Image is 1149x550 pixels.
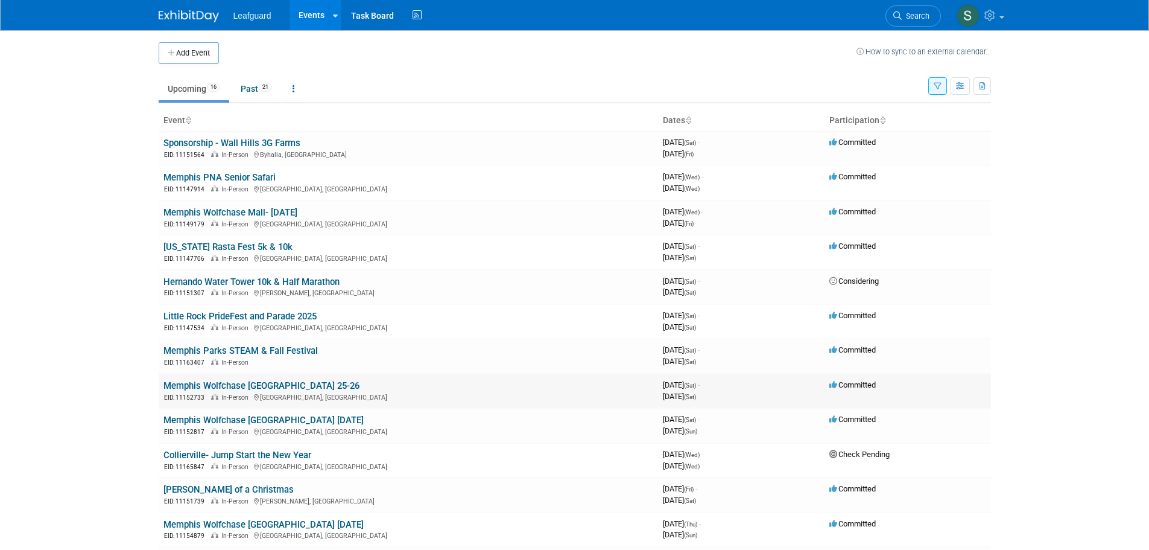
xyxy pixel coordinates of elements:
span: EID: 11151739 [164,498,209,505]
span: (Sun) [684,428,697,435]
span: (Sat) [684,139,696,146]
span: - [698,380,700,389]
span: [DATE] [663,484,697,493]
a: Memphis Wolfchase [GEOGRAPHIC_DATA] 25-26 [163,380,359,391]
div: [GEOGRAPHIC_DATA], [GEOGRAPHIC_DATA] [163,426,653,436]
span: Search [902,11,929,21]
span: In-Person [221,497,252,505]
span: (Sat) [684,313,696,319]
span: EID: 11151564 [164,152,209,158]
a: Hernando Water Tower 10k & Half Marathon [163,277,340,287]
a: Search [885,5,941,27]
span: - [701,450,703,459]
span: (Sat) [684,394,696,400]
a: Upcoming16 [159,77,229,100]
span: (Wed) [684,452,700,458]
span: [DATE] [663,322,696,331]
span: [DATE] [663,450,703,459]
span: In-Person [221,289,252,297]
div: [GEOGRAPHIC_DATA], [GEOGRAPHIC_DATA] [163,392,653,402]
span: [DATE] [663,277,700,286]
a: Past21 [232,77,281,100]
span: [DATE] [663,519,701,528]
span: EID: 11152733 [164,394,209,401]
span: [DATE] [663,496,696,505]
img: In-Person Event [211,220,218,226]
a: Memphis Wolfchase [GEOGRAPHIC_DATA] [DATE] [163,519,364,530]
span: (Sat) [684,417,696,423]
span: [DATE] [663,138,700,147]
img: In-Person Event [211,428,218,434]
span: Check Pending [829,450,890,459]
span: Committed [829,345,876,354]
span: EID: 11147706 [164,255,209,262]
img: In-Person Event [211,255,218,261]
div: [GEOGRAPHIC_DATA], [GEOGRAPHIC_DATA] [163,184,653,194]
span: (Fri) [684,486,694,493]
span: In-Person [221,151,252,159]
img: In-Person Event [211,151,218,157]
span: [DATE] [663,345,700,354]
span: (Sat) [684,324,696,331]
span: (Sat) [684,359,696,365]
span: In-Person [221,428,252,436]
img: ExhibitDay [159,10,219,22]
span: EID: 11163407 [164,359,209,366]
span: Committed [829,519,876,528]
div: [GEOGRAPHIC_DATA], [GEOGRAPHIC_DATA] [163,461,653,472]
a: Memphis Parks STEAM & Fall Festival [163,345,318,356]
span: - [698,311,700,320]
span: - [695,484,697,493]
div: [GEOGRAPHIC_DATA], [GEOGRAPHIC_DATA] [163,219,653,229]
img: In-Person Event [211,497,218,504]
span: (Sat) [684,243,696,250]
a: Sponsorship - Wall Hills 3G Farms [163,138,300,149]
a: Memphis PNA Senior Safari [163,172,276,183]
span: (Wed) [684,463,700,470]
a: Little Rock PrideFest and Parade 2025 [163,311,317,322]
span: (Sat) [684,382,696,389]
span: (Fri) [684,220,694,227]
span: Committed [829,380,876,389]
a: Sort by Participation Type [879,115,885,125]
span: In-Person [221,220,252,228]
span: (Fri) [684,151,694,158]
div: [PERSON_NAME], [GEOGRAPHIC_DATA] [163,496,653,506]
span: [DATE] [663,426,697,435]
span: - [699,519,701,528]
span: In-Person [221,324,252,332]
span: Committed [829,241,876,251]
span: In-Person [221,463,252,471]
a: Collierville- Jump Start the New Year [163,450,311,461]
th: Participation [825,110,991,131]
th: Dates [658,110,825,131]
img: In-Person Event [211,289,218,295]
span: - [698,277,700,286]
span: In-Person [221,394,252,401]
span: Committed [829,311,876,320]
img: In-Person Event [211,324,218,330]
span: 16 [207,83,220,92]
span: - [698,415,700,424]
img: In-Person Event [211,532,218,538]
a: [US_STATE] Rasta Fest 5k & 10k [163,241,293,252]
span: [DATE] [663,311,700,320]
span: [DATE] [663,219,694,228]
span: EID: 11165847 [164,464,209,470]
span: (Sat) [684,255,696,261]
div: [GEOGRAPHIC_DATA], [GEOGRAPHIC_DATA] [163,530,653,540]
div: [GEOGRAPHIC_DATA], [GEOGRAPHIC_DATA] [163,322,653,333]
span: EID: 11151307 [164,290,209,296]
a: Memphis Wolfchase Mall- [DATE] [163,207,297,218]
span: (Wed) [684,174,700,181]
span: (Sun) [684,532,697,539]
span: Committed [829,138,876,147]
span: [DATE] [663,184,700,193]
span: In-Person [221,185,252,193]
span: [DATE] [663,241,700,251]
span: [DATE] [663,461,700,470]
span: [DATE] [663,287,696,296]
img: In-Person Event [211,185,218,191]
span: [DATE] [663,207,703,216]
span: [DATE] [663,392,696,401]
